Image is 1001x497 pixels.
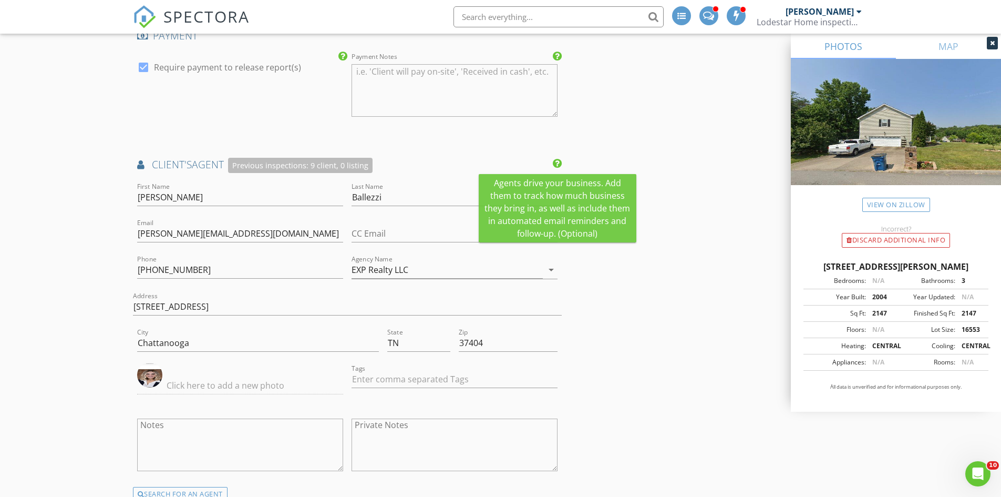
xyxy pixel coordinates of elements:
div: Rooms: [896,358,955,367]
span: 10 [987,461,999,470]
div: Previous inspections: 9 client, 0 listing [228,158,373,173]
img: streetview [791,59,1001,210]
div: 2004 [866,292,896,302]
div: [STREET_ADDRESS][PERSON_NAME] [803,260,988,273]
a: PHOTOS [791,34,896,59]
div: 2147 [955,309,985,318]
p: All data is unverified and for informational purposes only. [803,383,988,391]
span: N/A [872,358,884,367]
h4: AGENT [137,158,558,173]
i: arrow_drop_down [545,263,558,276]
div: Bedrooms: [807,276,866,286]
div: Incorrect? [791,225,1001,233]
div: CENTRAL [955,341,985,351]
div: Finished Sq Ft: [896,309,955,318]
span: N/A [962,358,974,367]
span: N/A [872,276,884,285]
span: SPECTORA [163,5,250,27]
a: View on Zillow [862,198,930,212]
div: Sq Ft: [807,309,866,318]
label: Require payment to release report(s) [154,62,301,73]
img: 91B24938-2D5E-4520-9D38-9BB234A2D6C5.png [137,362,162,388]
img: The Best Home Inspection Software - Spectora [133,5,156,28]
input: Search everything... [453,6,664,27]
a: MAP [896,34,1001,59]
div: Year Built: [807,292,866,302]
div: Discard Additional info [842,233,950,248]
span: N/A [872,325,884,334]
div: 3 [955,276,985,286]
div: Floors: [807,325,866,334]
div: [PERSON_NAME] [786,6,854,17]
span: client's [152,157,192,171]
div: Lot Size: [896,325,955,334]
div: 2147 [866,309,896,318]
a: SPECTORA [133,14,250,36]
span: N/A [962,292,974,301]
div: Cooling: [896,341,955,351]
div: Heating: [807,341,866,351]
h4: PAYMENT [137,29,558,43]
input: Click here to add a new photo [137,377,343,394]
div: Year Updated: [896,292,955,302]
div: CENTRAL [866,341,896,351]
div: Appliances: [807,358,866,367]
iframe: Intercom live chat [965,461,990,486]
div: Lodestar Home inspections ,LLC [757,17,862,27]
div: 16553 [955,325,985,334]
textarea: Notes [137,419,343,471]
div: Bathrooms: [896,276,955,286]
